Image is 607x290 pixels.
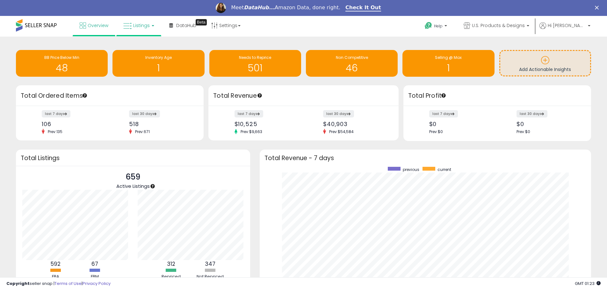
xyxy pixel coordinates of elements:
[306,50,398,77] a: Non Competitive 46
[19,63,105,73] h1: 48
[21,91,199,100] h3: Total Ordered Items
[441,93,446,98] div: Tooltip anchor
[235,121,299,127] div: $10,525
[264,156,586,160] h3: Total Revenue - 7 days
[44,55,79,60] span: BB Price Below Min
[164,16,201,35] a: DataHub
[239,55,271,60] span: Needs to Reprice
[196,19,207,25] div: Tooltip anchor
[231,4,340,11] div: Meet Amazon Data, done right.
[6,281,111,287] div: seller snap | |
[472,22,525,29] span: U.S. Products & Designs
[244,4,275,11] i: DataHub...
[257,93,263,98] div: Tooltip anchor
[119,16,159,35] a: Listings
[435,55,462,60] span: Selling @ Max
[403,167,419,172] span: previous
[519,66,571,73] span: Add Actionable Insights
[213,63,298,73] h1: 501
[595,6,601,10] div: Close
[75,16,113,35] a: Overview
[539,22,590,37] a: Hi [PERSON_NAME]
[437,167,451,172] span: current
[205,260,215,268] b: 347
[336,55,368,60] span: Non Competitive
[145,55,172,60] span: Inventory Age
[420,17,453,37] a: Help
[517,129,530,134] span: Prev: $0
[152,274,190,280] div: Repriced
[402,50,494,77] a: Selling @ Max 1
[116,171,150,183] p: 659
[575,280,601,286] span: 2025-10-10 01:23 GMT
[42,110,70,117] label: last 7 days
[76,274,114,280] div: FBM
[309,63,394,73] h1: 46
[429,129,443,134] span: Prev: $0
[54,280,82,286] a: Terms of Use
[237,129,265,134] span: Prev: $9,663
[6,280,30,286] strong: Copyright
[16,50,108,77] a: BB Price Below Min 48
[216,3,226,13] img: Profile image for Georgie
[406,63,491,73] h1: 1
[517,110,547,117] label: last 30 days
[167,260,175,268] b: 312
[116,183,150,189] span: Active Listings
[112,50,204,77] a: Inventory Age 1
[323,110,354,117] label: last 30 days
[548,22,586,29] span: Hi [PERSON_NAME]
[45,129,66,134] span: Prev: 135
[206,16,245,35] a: Settings
[429,110,458,117] label: last 7 days
[191,274,229,280] div: Not Repriced
[500,51,590,75] a: Add Actionable Insights
[429,121,493,127] div: $0
[150,183,155,189] div: Tooltip anchor
[323,121,387,127] div: $40,903
[51,260,61,268] b: 592
[129,121,192,127] div: 518
[37,274,75,280] div: FBA
[424,22,432,30] i: Get Help
[517,121,580,127] div: $0
[91,260,98,268] b: 67
[116,63,201,73] h1: 1
[176,22,196,29] span: DataHub
[213,91,394,100] h3: Total Revenue
[326,129,357,134] span: Prev: $54,584
[345,4,381,11] a: Check It Out
[82,93,88,98] div: Tooltip anchor
[235,110,263,117] label: last 7 days
[42,121,105,127] div: 106
[129,110,160,117] label: last 30 days
[83,280,111,286] a: Privacy Policy
[132,129,153,134] span: Prev: 671
[133,22,150,29] span: Listings
[434,23,443,29] span: Help
[209,50,301,77] a: Needs to Reprice 501
[459,16,534,37] a: U.S. Products & Designs
[408,91,586,100] h3: Total Profit
[21,156,245,160] h3: Total Listings
[88,22,108,29] span: Overview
